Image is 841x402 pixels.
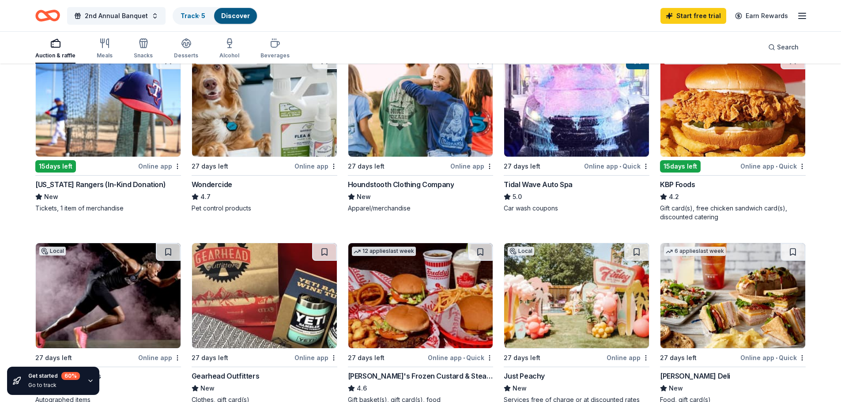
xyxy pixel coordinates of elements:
[134,52,153,59] div: Snacks
[97,52,113,59] div: Meals
[138,161,181,172] div: Online app
[607,352,649,363] div: Online app
[36,243,181,348] img: Image for Little Rock Athletics
[192,52,337,157] img: Image for Wondercide
[504,371,545,381] div: Just Peachy
[348,52,493,157] img: Image for Houndstooth Clothing Company
[192,179,232,190] div: Wondercide
[294,352,337,363] div: Online app
[348,204,494,213] div: Apparel/merchandise
[192,161,228,172] div: 27 days left
[660,52,805,157] img: Image for KBP Foods
[181,12,205,19] a: Track· 5
[35,34,75,64] button: Auction & raffle
[260,34,290,64] button: Beverages
[348,161,385,172] div: 27 days left
[619,163,621,170] span: •
[35,52,75,59] div: Auction & raffle
[35,353,72,363] div: 27 days left
[669,383,683,394] span: New
[200,192,211,202] span: 4.7
[174,34,198,64] button: Desserts
[450,161,493,172] div: Online app
[35,179,166,190] div: [US_STATE] Rangers (In-Kind Donation)
[508,247,534,255] div: Local
[357,192,371,202] span: New
[660,179,695,190] div: KBP Foods
[28,382,80,389] div: Go to track
[173,7,258,25] button: Track· 5Discover
[35,5,60,26] a: Home
[660,51,806,222] a: Image for KBP Foods15 applieslast week15days leftOnline app•QuickKBP Foods4.2Gift card(s), free c...
[200,383,215,394] span: New
[35,51,181,213] a: Image for Texas Rangers (In-Kind Donation)15days leftOnline app[US_STATE] Rangers (In-Kind Donati...
[660,353,697,363] div: 27 days left
[776,163,777,170] span: •
[97,34,113,64] button: Meals
[35,160,76,173] div: 15 days left
[192,51,337,213] a: Image for Wondercide4 applieslast week27 days leftOnline appWondercide4.7Pet control products
[669,192,679,202] span: 4.2
[504,52,649,157] img: Image for Tidal Wave Auto Spa
[348,371,494,381] div: [PERSON_NAME]'s Frozen Custard & Steakburgers
[357,383,367,394] span: 4.6
[174,52,198,59] div: Desserts
[61,372,80,380] div: 60 %
[192,371,259,381] div: Gearhead Outfitters
[67,7,166,25] button: 2nd Annual Banquet
[138,352,181,363] div: Online app
[660,243,805,348] img: Image for McAlister's Deli
[219,34,239,64] button: Alcohol
[260,52,290,59] div: Beverages
[428,352,493,363] div: Online app Quick
[192,243,337,348] img: Image for Gearhead Outfitters
[776,354,777,361] span: •
[504,353,540,363] div: 27 days left
[348,243,493,348] img: Image for Freddy's Frozen Custard & Steakburgers
[504,161,540,172] div: 27 days left
[39,247,66,255] div: Local
[730,8,793,24] a: Earn Rewards
[740,352,806,363] div: Online app Quick
[352,247,416,256] div: 12 applies last week
[504,51,649,213] a: Image for Tidal Wave Auto Spa6 applieslast week27 days leftOnline app•QuickTidal Wave Auto Spa5.0...
[660,8,726,24] a: Start free trial
[221,12,250,19] a: Discover
[85,11,148,21] span: 2nd Annual Banquet
[504,204,649,213] div: Car wash coupons
[134,34,153,64] button: Snacks
[740,161,806,172] div: Online app Quick
[504,179,572,190] div: Tidal Wave Auto Spa
[660,160,701,173] div: 15 days left
[219,52,239,59] div: Alcohol
[192,353,228,363] div: 27 days left
[192,204,337,213] div: Pet control products
[777,42,799,53] span: Search
[348,179,454,190] div: Houndstooth Clothing Company
[584,161,649,172] div: Online app Quick
[660,371,730,381] div: [PERSON_NAME] Deli
[664,247,726,256] div: 6 applies last week
[513,383,527,394] span: New
[348,51,494,213] a: Image for Houndstooth Clothing CompanyLocal27 days leftOnline appHoundstooth Clothing CompanyNewA...
[28,372,80,380] div: Get started
[761,38,806,56] button: Search
[294,161,337,172] div: Online app
[44,192,58,202] span: New
[504,243,649,348] img: Image for Just Peachy
[36,52,181,157] img: Image for Texas Rangers (In-Kind Donation)
[513,192,522,202] span: 5.0
[463,354,465,361] span: •
[348,353,385,363] div: 27 days left
[35,204,181,213] div: Tickets, 1 item of merchandise
[660,204,806,222] div: Gift card(s), free chicken sandwich card(s), discounted catering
